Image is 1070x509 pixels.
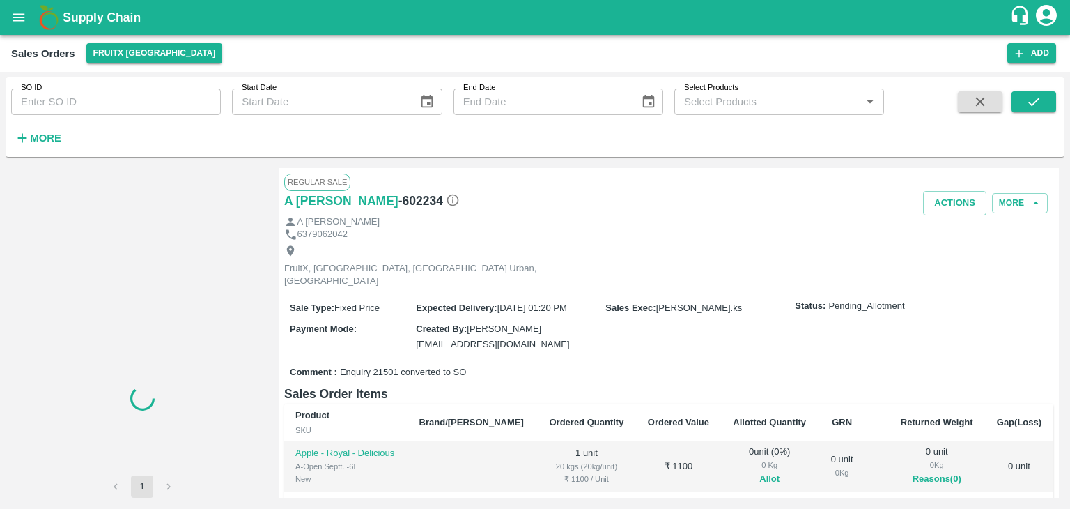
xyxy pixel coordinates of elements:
[290,303,334,313] label: Sale Type :
[636,441,721,492] td: ₹ 1100
[232,89,408,115] input: Start Date
[900,446,974,487] div: 0 unit
[828,300,904,313] span: Pending_Allotment
[3,1,35,33] button: open drawer
[416,303,497,313] label: Expected Delivery :
[900,471,974,487] button: Reasons(0)
[901,417,973,427] b: Returned Weight
[537,441,636,492] td: 1 unit
[795,300,825,313] label: Status:
[997,417,1041,427] b: Gap(Loss)
[759,471,780,487] button: Allot
[11,45,75,63] div: Sales Orders
[242,82,277,93] label: Start Date
[11,89,221,115] input: Enter SO ID
[419,417,524,427] b: Brand/[PERSON_NAME]
[334,303,380,313] span: Fixed Price
[63,10,141,24] b: Supply Chain
[284,174,350,190] span: Regular Sale
[290,324,357,334] label: Payment Mode :
[416,324,467,334] label: Created By :
[453,89,630,115] input: End Date
[733,417,806,427] b: Allotted Quantity
[1007,43,1056,63] button: Add
[829,453,855,479] div: 0 unit
[86,43,223,63] button: Select DC
[684,82,738,93] label: Select Products
[548,473,625,485] div: ₹ 1100 / Unit
[829,466,855,479] div: 0 Kg
[832,417,852,427] b: GRN
[295,447,397,460] p: Apple - Royal - Delicious
[30,132,61,144] strong: More
[548,460,625,473] div: 20 kgs (20kg/unit)
[1009,5,1034,30] div: customer-support
[497,303,567,313] span: [DATE] 01:20 PM
[21,82,42,93] label: SO ID
[414,89,440,115] button: Choose date
[923,191,986,215] button: Actions
[992,193,1048,213] button: More
[861,93,879,111] button: Open
[295,460,397,473] div: A-Open Septt. -6L
[985,441,1053,492] td: 0 unit
[732,446,807,487] div: 0 unit ( 0 %)
[297,228,348,241] p: 6379062042
[463,82,495,93] label: End Date
[648,417,709,427] b: Ordered Value
[416,324,569,349] span: [PERSON_NAME][EMAIL_ADDRESS][DOMAIN_NAME]
[398,191,460,211] h6: - 602234
[549,417,623,427] b: Ordered Quantity
[35,3,63,31] img: logo
[63,8,1009,27] a: Supply Chain
[732,459,807,471] div: 0 Kg
[284,191,398,211] a: A [PERSON_NAME]
[295,410,329,420] b: Product
[11,126,65,150] button: More
[340,366,466,379] span: Enquiry 21501 converted to SO
[102,476,182,498] nav: pagination navigation
[297,215,380,229] p: A [PERSON_NAME]
[679,93,857,111] input: Select Products
[295,473,397,485] div: New
[284,262,598,288] p: FruitX, [GEOGRAPHIC_DATA], [GEOGRAPHIC_DATA] Urban, [GEOGRAPHIC_DATA]
[605,303,656,313] label: Sales Exec :
[656,303,743,313] span: [PERSON_NAME].ks
[900,459,974,471] div: 0 Kg
[131,476,153,498] button: page 1
[295,424,397,436] div: SKU
[1034,3,1059,32] div: account of current user
[635,89,662,115] button: Choose date
[284,384,1053,404] h6: Sales Order Items
[290,366,337,379] label: Comment :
